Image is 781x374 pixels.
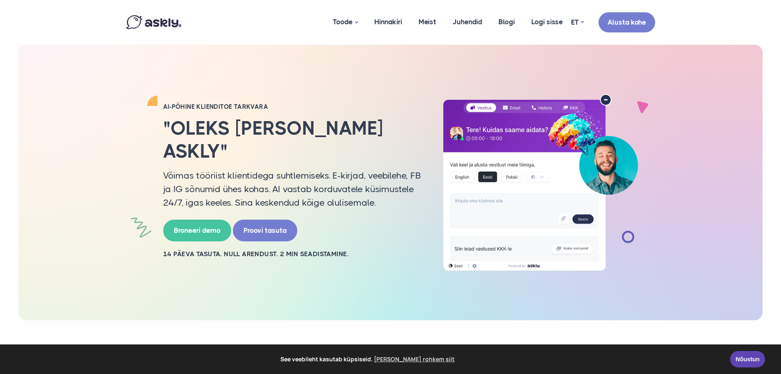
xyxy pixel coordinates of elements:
[571,16,584,28] a: ET
[410,2,444,42] a: Meist
[163,250,421,259] h2: 14 PÄEVA TASUTA. NULL ARENDUST. 2 MIN SEADISTAMINE.
[233,220,297,241] a: Proovi tasuta
[490,2,523,42] a: Blogi
[163,220,231,241] a: Broneeri demo
[444,2,490,42] a: Juhendid
[730,351,765,367] a: Nõustun
[163,169,421,209] p: Võimas tööriist klientidega suhtlemiseks. E-kirjad, veebilehe, FB ja IG sõnumid ühes kohas. AI va...
[163,103,421,111] h2: AI-PÕHINE KLIENDITOE TARKVARA
[434,94,647,271] img: AI multilingual chat
[523,2,571,42] a: Logi sisse
[12,353,724,365] span: See veebileht kasutab küpsiseid.
[325,2,366,43] a: Toode
[366,2,410,42] a: Hinnakiri
[163,117,421,162] h2: "Oleks [PERSON_NAME] Askly"
[373,353,456,365] a: learn more about cookies
[599,12,655,32] a: Alusta kohe
[126,15,181,29] img: Askly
